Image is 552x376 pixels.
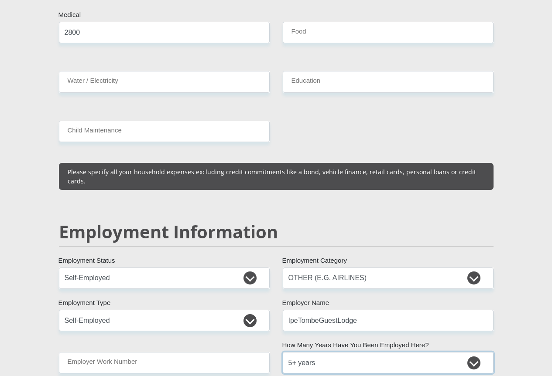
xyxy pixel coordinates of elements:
[59,352,270,373] input: Employer Work Number
[283,71,494,92] input: Expenses - Education
[283,22,494,43] input: Expenses - Food
[59,121,270,142] input: Expenses - Child Maintenance
[283,310,494,331] input: Employer's Name
[68,167,485,186] p: Please specify all your household expenses excluding credit commitments like a bond, vehicle fina...
[59,221,494,242] h2: Employment Information
[59,71,270,92] input: Expenses - Water/Electricity
[59,22,270,43] input: Expenses - Medical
